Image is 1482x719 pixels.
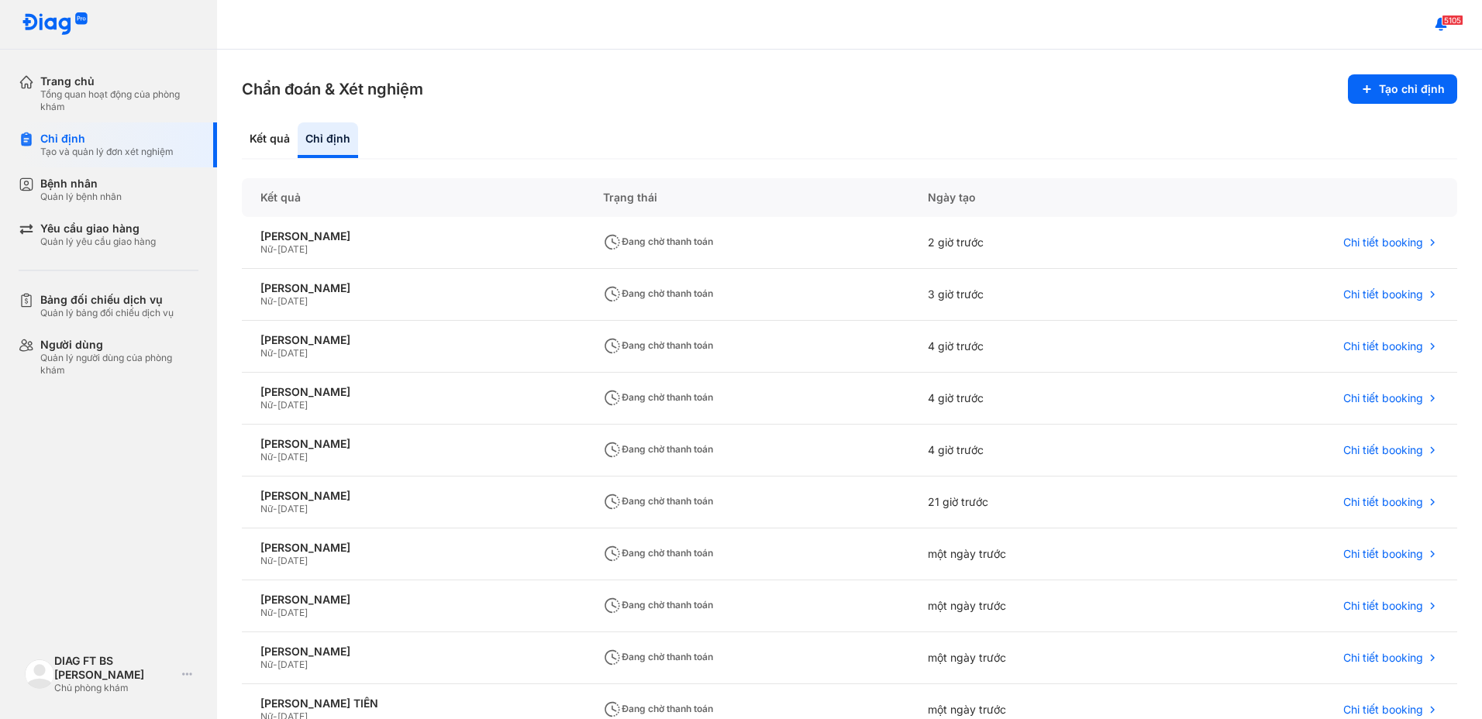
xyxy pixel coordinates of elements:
div: [PERSON_NAME] [260,333,566,347]
div: Chỉ định [40,132,174,146]
span: Đang chờ thanh toán [603,339,713,351]
span: [DATE] [277,243,308,255]
img: logo [25,659,54,689]
span: Nữ [260,243,273,255]
span: Đang chờ thanh toán [603,599,713,611]
span: Chi tiết booking [1343,703,1423,717]
span: [DATE] [277,451,308,463]
span: [DATE] [277,347,308,359]
span: Đang chờ thanh toán [603,391,713,403]
div: Trạng thái [584,178,910,217]
img: logo [22,12,88,36]
span: Đang chờ thanh toán [603,703,713,714]
div: [PERSON_NAME] [260,541,566,555]
span: [DATE] [277,607,308,618]
span: Đang chờ thanh toán [603,443,713,455]
span: - [273,347,277,359]
div: Bệnh nhân [40,177,122,191]
span: - [273,659,277,670]
div: [PERSON_NAME] [260,385,566,399]
span: Đang chờ thanh toán [603,236,713,247]
div: 2 giờ trước [909,217,1164,269]
span: - [273,555,277,566]
span: Chi tiết booking [1343,495,1423,509]
div: Yêu cầu giao hàng [40,222,156,236]
div: Người dùng [40,338,198,352]
div: 3 giờ trước [909,269,1164,321]
div: Kết quả [242,178,584,217]
div: [PERSON_NAME] [260,489,566,503]
span: Chi tiết booking [1343,547,1423,561]
div: 21 giờ trước [909,476,1164,528]
h3: Chẩn đoán & Xét nghiệm [242,78,423,100]
span: Đang chờ thanh toán [603,651,713,662]
span: - [273,607,277,618]
div: Chủ phòng khám [54,682,176,694]
span: Chi tiết booking [1343,651,1423,665]
span: Chi tiết booking [1343,339,1423,353]
span: Nữ [260,607,273,618]
div: [PERSON_NAME] [260,229,566,243]
div: 4 giờ trước [909,425,1164,476]
span: Đang chờ thanh toán [603,287,713,299]
span: [DATE] [277,555,308,566]
span: [DATE] [277,399,308,411]
span: - [273,503,277,514]
span: - [273,399,277,411]
div: Trang chủ [40,74,198,88]
span: Đang chờ thanh toán [603,495,713,507]
div: [PERSON_NAME] [260,281,566,295]
div: DIAG FT BS [PERSON_NAME] [54,654,176,682]
span: [DATE] [277,295,308,307]
div: Tổng quan hoạt động của phòng khám [40,88,198,113]
span: Nữ [260,399,273,411]
div: Kết quả [242,122,298,158]
div: Ngày tạo [909,178,1164,217]
button: Tạo chỉ định [1348,74,1457,104]
span: Đang chờ thanh toán [603,547,713,559]
span: Nữ [260,503,273,514]
span: Chi tiết booking [1343,443,1423,457]
div: Quản lý bảng đối chiếu dịch vụ [40,307,174,319]
span: [DATE] [277,503,308,514]
div: [PERSON_NAME] [260,437,566,451]
div: [PERSON_NAME] [260,593,566,607]
div: Tạo và quản lý đơn xét nghiệm [40,146,174,158]
span: Nữ [260,451,273,463]
span: [DATE] [277,659,308,670]
span: Chi tiết booking [1343,599,1423,613]
span: - [273,295,277,307]
div: Quản lý yêu cầu giao hàng [40,236,156,248]
span: Chi tiết booking [1343,236,1423,249]
div: một ngày trước [909,632,1164,684]
span: Nữ [260,347,273,359]
div: Chỉ định [298,122,358,158]
span: Nữ [260,555,273,566]
div: 4 giờ trước [909,321,1164,373]
div: [PERSON_NAME] [260,645,566,659]
div: Quản lý bệnh nhân [40,191,122,203]
span: Chi tiết booking [1343,287,1423,301]
div: Bảng đối chiếu dịch vụ [40,293,174,307]
div: [PERSON_NAME] TIỀN [260,697,566,710]
div: một ngày trước [909,528,1164,580]
div: một ngày trước [909,580,1164,632]
span: Chi tiết booking [1343,391,1423,405]
span: Nữ [260,295,273,307]
span: Nữ [260,659,273,670]
span: - [273,243,277,255]
div: 4 giờ trước [909,373,1164,425]
span: 5105 [1442,15,1463,26]
div: Quản lý người dùng của phòng khám [40,352,198,377]
span: - [273,451,277,463]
